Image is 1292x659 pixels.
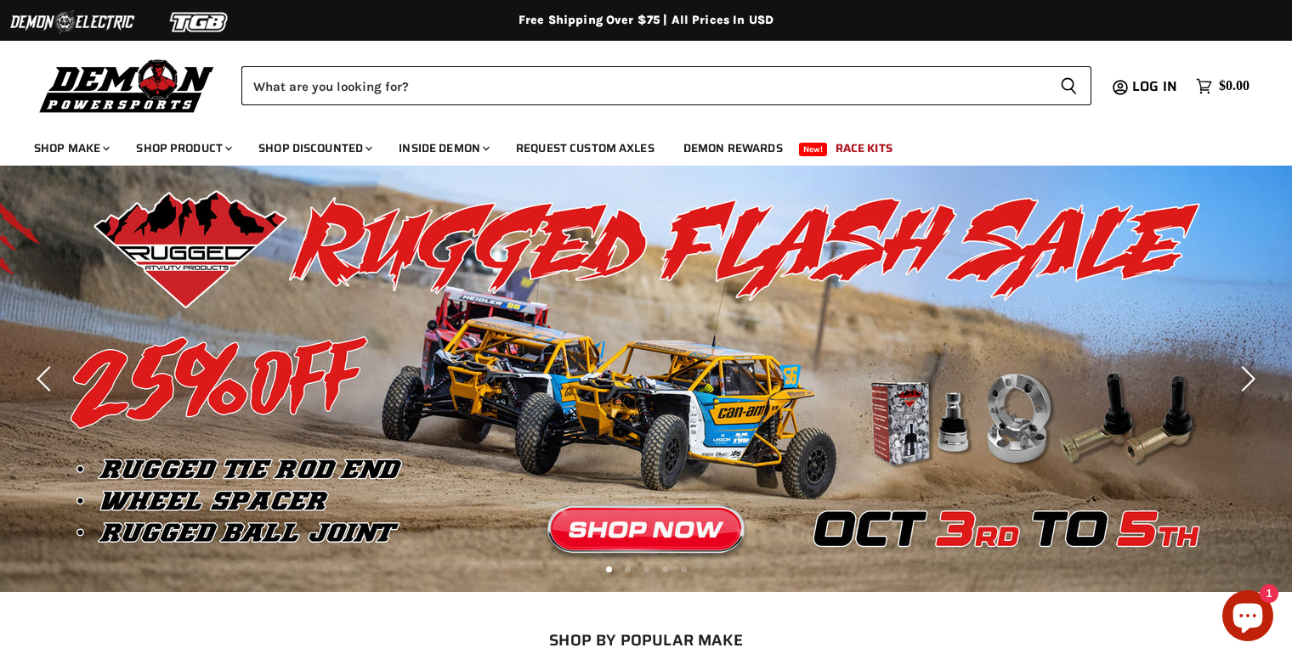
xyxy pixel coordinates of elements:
[823,131,905,166] a: Race Kits
[1046,66,1091,105] button: Search
[241,66,1091,105] form: Product
[643,566,649,572] li: Page dot 3
[21,631,1272,649] h2: SHOP BY POPULAR MAKE
[386,131,500,166] a: Inside Demon
[123,131,242,166] a: Shop Product
[1219,78,1249,94] span: $0.00
[1217,590,1278,645] inbox-online-store-chat: Shopify online store chat
[1125,79,1187,94] a: Log in
[681,566,687,572] li: Page dot 5
[606,566,612,572] li: Page dot 1
[1228,362,1262,396] button: Next
[8,6,136,38] img: Demon Electric Logo 2
[662,566,668,572] li: Page dot 4
[246,131,382,166] a: Shop Discounted
[241,66,1046,105] input: Search
[136,6,263,38] img: TGB Logo 2
[671,131,796,166] a: Demon Rewards
[30,362,64,396] button: Previous
[34,55,220,115] img: Demon Powersports
[625,566,631,572] li: Page dot 2
[1132,76,1177,97] span: Log in
[21,124,1245,166] ul: Main menu
[503,131,667,166] a: Request Custom Axles
[799,143,828,156] span: New!
[1187,74,1258,99] a: $0.00
[21,131,120,166] a: Shop Make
